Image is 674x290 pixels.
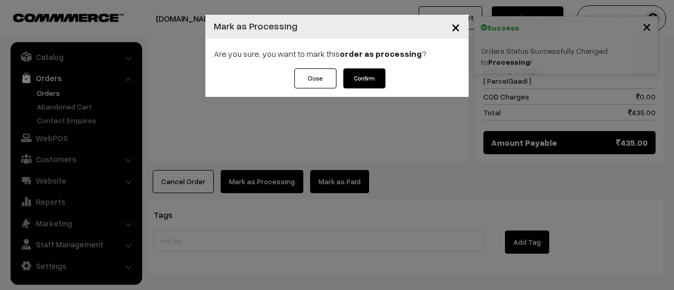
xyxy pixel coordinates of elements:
span: × [451,17,460,36]
strong: order as processing [340,48,422,59]
button: Confirm [343,68,385,88]
button: Close [443,11,469,43]
h4: Mark as Processing [214,19,298,33]
div: Are you sure, you want to mark this ? [205,39,469,68]
button: Close [294,68,336,88]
